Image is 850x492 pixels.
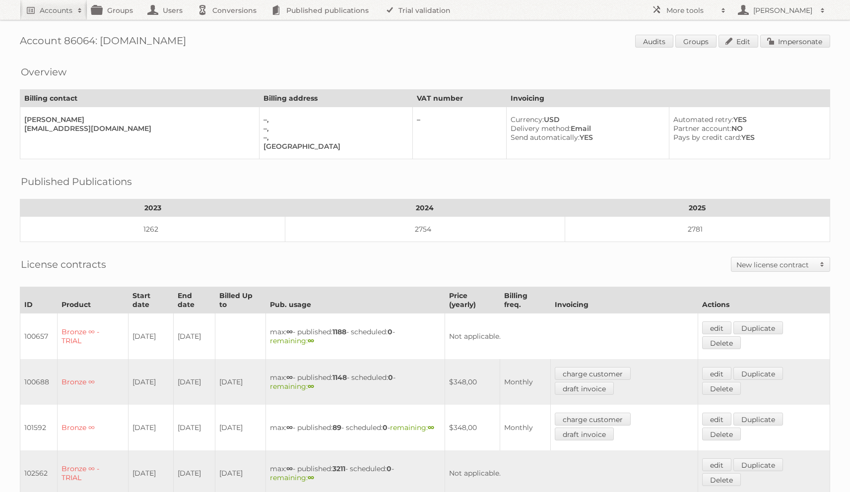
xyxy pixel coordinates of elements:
[751,5,815,15] h2: [PERSON_NAME]
[673,115,822,124] div: YES
[129,405,174,450] td: [DATE]
[511,124,571,133] span: Delivery method:
[308,473,314,482] strong: ∞
[21,64,66,79] h2: Overview
[511,115,544,124] span: Currency:
[58,405,129,450] td: Bronze ∞
[20,287,58,313] th: ID
[332,464,345,473] strong: 3211
[673,115,733,124] span: Automated retry:
[20,359,58,405] td: 100688
[702,428,741,440] a: Delete
[815,257,830,271] span: Toggle
[428,423,434,432] strong: ∞
[174,287,215,313] th: End date
[413,107,507,159] td: –
[263,133,404,142] div: –,
[445,359,500,405] td: $348,00
[174,359,215,405] td: [DATE]
[673,124,822,133] div: NO
[263,115,404,124] div: –,
[511,115,661,124] div: USD
[270,473,314,482] span: remaining:
[511,124,661,133] div: Email
[733,367,783,380] a: Duplicate
[129,359,174,405] td: [DATE]
[20,90,260,107] th: Billing contact
[20,313,58,360] td: 100657
[286,373,293,382] strong: ∞
[332,373,347,382] strong: 1148
[20,199,285,217] th: 2023
[265,359,445,405] td: max: - published: - scheduled: -
[733,413,783,426] a: Duplicate
[555,367,631,380] a: charge customer
[388,373,393,382] strong: 0
[24,124,251,133] div: [EMAIL_ADDRESS][DOMAIN_NAME]
[286,327,293,336] strong: ∞
[702,473,741,486] a: Delete
[702,382,741,395] a: Delete
[733,458,783,471] a: Duplicate
[20,217,285,242] td: 1262
[673,133,822,142] div: YES
[731,257,830,271] a: New license contract
[40,5,72,15] h2: Accounts
[308,382,314,391] strong: ∞
[286,464,293,473] strong: ∞
[500,359,551,405] td: Monthly
[550,287,698,313] th: Invoicing
[263,142,404,151] div: [GEOGRAPHIC_DATA]
[24,115,251,124] div: [PERSON_NAME]
[445,287,500,313] th: Price (yearly)
[265,287,445,313] th: Pub. usage
[58,287,129,313] th: Product
[388,327,392,336] strong: 0
[500,287,551,313] th: Billing freq.
[58,359,129,405] td: Bronze ∞
[565,217,830,242] td: 2781
[174,405,215,450] td: [DATE]
[58,313,129,360] td: Bronze ∞ - TRIAL
[702,336,741,349] a: Delete
[215,405,265,450] td: [DATE]
[285,199,565,217] th: 2024
[215,287,265,313] th: Billed Up to
[286,423,293,432] strong: ∞
[174,313,215,360] td: [DATE]
[733,321,783,334] a: Duplicate
[308,336,314,345] strong: ∞
[673,124,731,133] span: Partner account:
[332,423,341,432] strong: 89
[445,313,698,360] td: Not applicable.
[265,405,445,450] td: max: - published: - scheduled: -
[702,458,731,471] a: edit
[20,405,58,450] td: 101592
[332,327,346,336] strong: 1188
[413,90,507,107] th: VAT number
[635,35,673,48] a: Audits
[260,90,413,107] th: Billing address
[265,313,445,360] td: max: - published: - scheduled: -
[565,199,830,217] th: 2025
[719,35,758,48] a: Edit
[445,405,500,450] td: $348,00
[511,133,580,142] span: Send automatically:
[736,260,815,270] h2: New license contract
[390,423,434,432] span: remaining:
[698,287,830,313] th: Actions
[760,35,830,48] a: Impersonate
[555,382,614,395] a: draft invoice
[555,428,614,440] a: draft invoice
[511,133,661,142] div: YES
[20,35,830,50] h1: Account 86064: [DOMAIN_NAME]
[129,287,174,313] th: Start date
[285,217,565,242] td: 2754
[270,382,314,391] span: remaining:
[21,257,106,272] h2: License contracts
[129,313,174,360] td: [DATE]
[702,413,731,426] a: edit
[666,5,716,15] h2: More tools
[702,321,731,334] a: edit
[270,336,314,345] span: remaining:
